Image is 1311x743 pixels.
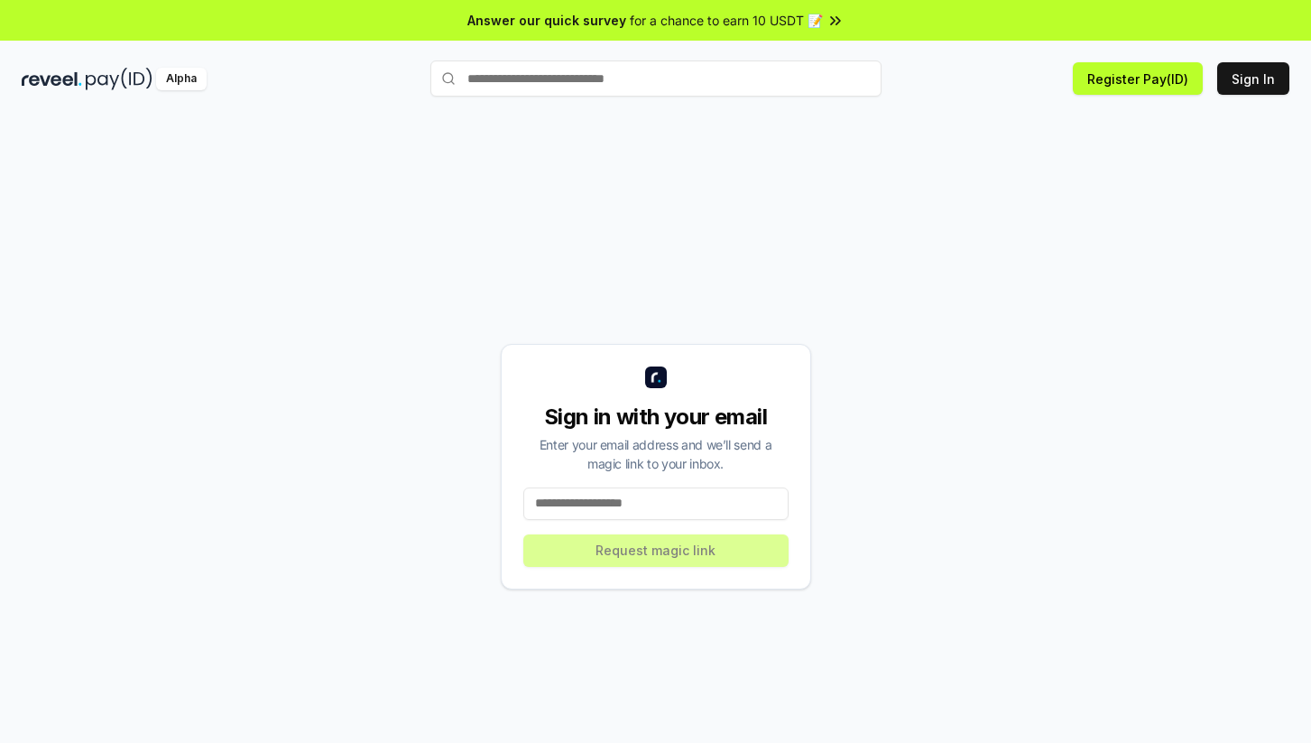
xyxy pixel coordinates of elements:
[156,68,207,90] div: Alpha
[523,435,789,473] div: Enter your email address and we’ll send a magic link to your inbox.
[1217,62,1289,95] button: Sign In
[523,403,789,432] div: Sign in with your email
[630,11,823,30] span: for a chance to earn 10 USDT 📝
[86,68,152,90] img: pay_id
[1073,62,1203,95] button: Register Pay(ID)
[467,11,626,30] span: Answer our quick survey
[645,367,667,388] img: logo_small
[22,68,82,90] img: reveel_dark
